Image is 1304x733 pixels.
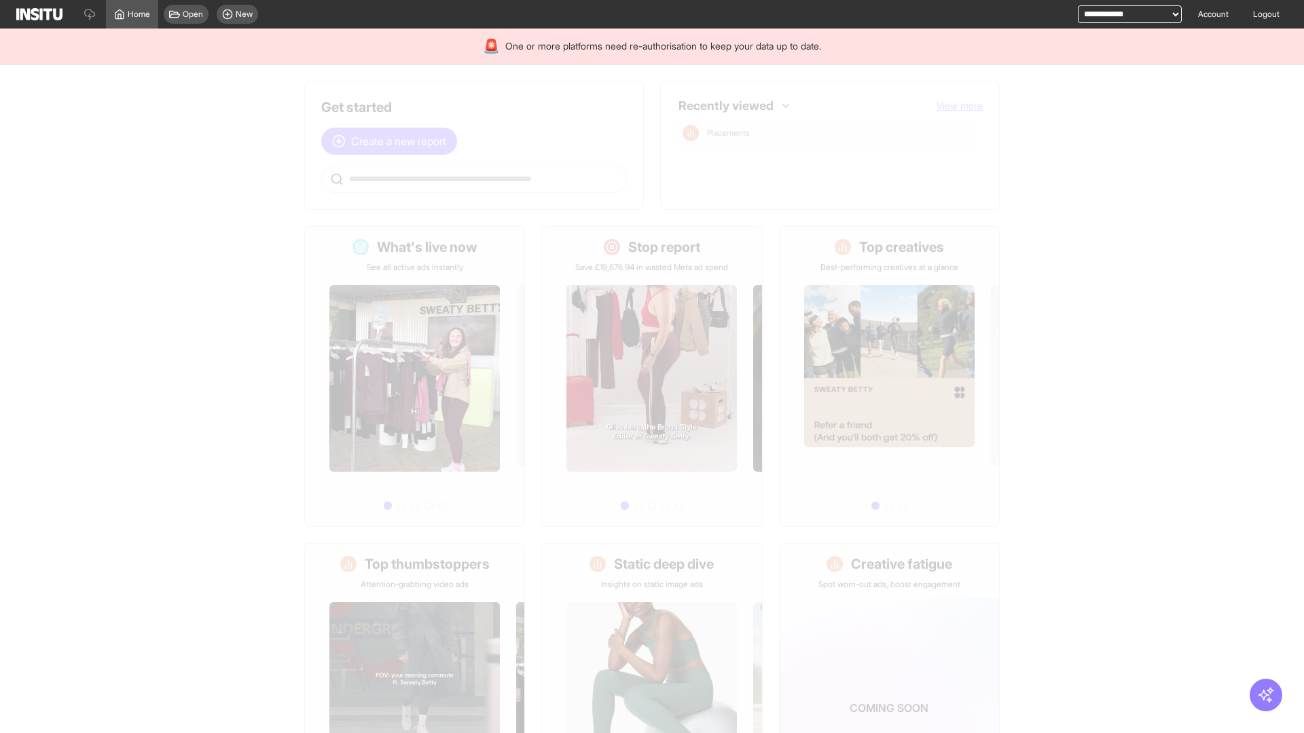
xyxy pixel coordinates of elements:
[505,39,821,53] span: One or more platforms need re-authorisation to keep your data up to date.
[483,37,500,56] div: 🚨
[16,8,62,20] img: Logo
[128,9,150,20] span: Home
[183,9,203,20] span: Open
[236,9,253,20] span: New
